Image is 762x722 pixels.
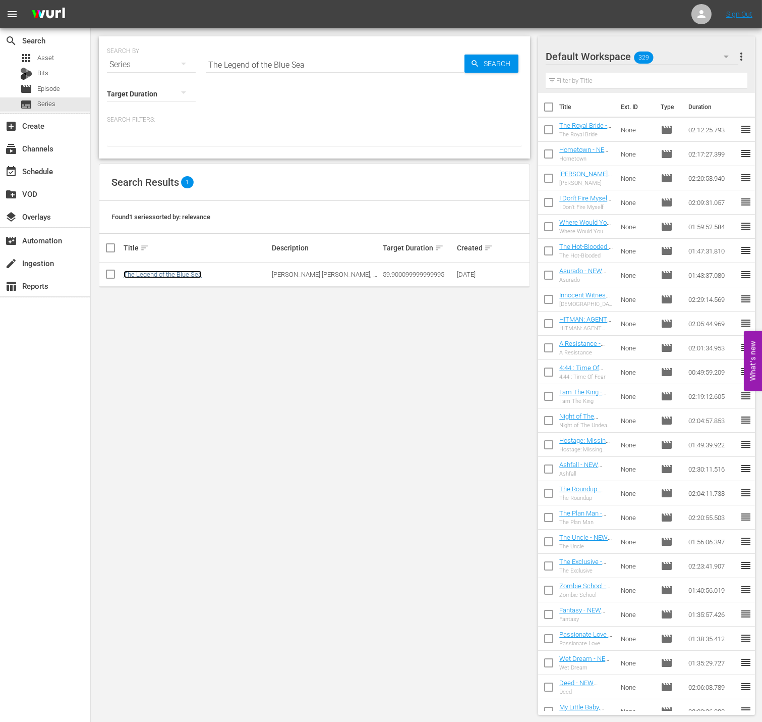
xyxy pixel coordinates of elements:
a: The Uncle - NEW K.MOVIES - SSTV - 202503 [559,534,613,556]
span: Episode [661,439,673,451]
div: The Hot-Blooded [559,252,613,259]
span: Episode [661,487,673,499]
span: reorder [740,705,752,717]
div: The Plan Man [559,519,613,526]
a: The Exclusive - NEW K.MOVIES - SSTV - 202503 [559,558,607,581]
span: Search [480,55,518,73]
span: reorder [740,390,752,402]
span: Episode [661,390,673,402]
span: Reports [5,280,17,292]
span: Episode [661,196,673,209]
td: None [617,263,657,287]
a: The Legend of the Blue Sea [124,271,202,278]
td: 02:05:44.969 [684,312,740,336]
td: None [617,481,657,505]
span: Episode [661,584,673,596]
div: Description [272,244,380,252]
span: Search Results [111,176,179,188]
th: Type [655,93,682,121]
span: Channels [5,143,17,155]
td: None [617,287,657,312]
td: None [617,578,657,602]
span: more_vert [735,50,747,63]
span: Automation [5,235,17,247]
a: Ashfall - NEW K.MOVIES - SSTV - 202504 [559,461,613,484]
td: 01:43:37.080 [684,263,740,287]
div: A Resistance [559,349,613,356]
a: HITMAN: AGENT JUN - NEW K.MOVIES - SSTV - 202505 [559,316,613,346]
td: 01:49:39.922 [684,433,740,457]
span: reorder [740,244,752,256]
span: Bits [37,68,48,78]
span: Episode [661,172,673,184]
span: reorder [740,196,752,208]
a: Zombie School - NEW K.MOVIES - SSTV - 202503 [559,582,610,605]
div: Zombie School [559,592,613,598]
span: 1 [181,176,194,188]
a: The Hot-Blooded - NEW K.MOVIES - SSTV - 202506 [559,243,613,266]
td: None [617,675,657,699]
div: Passionate Love [559,640,613,647]
div: Deed [559,689,613,695]
div: The Exclusive [559,568,613,574]
td: 01:56:06.397 [684,530,740,554]
span: Series [20,98,32,111]
th: Duration [682,93,743,121]
a: Wet Dream - NEW K.MOVIES - SSTV - 202502 [559,655,613,678]
span: reorder [740,462,752,475]
div: HITMAN: AGENT [PERSON_NAME] [559,325,613,332]
div: 59.900099999999995 [383,271,454,278]
div: The Royal Bride [559,131,613,138]
div: Fantasy [559,616,613,623]
span: reorder [740,147,752,160]
span: [PERSON_NAME] [PERSON_NAME], a highly-skilled scam artist who first becomes interested in [PERSON... [272,271,379,324]
span: Episode [661,245,673,257]
div: Hometown [559,156,613,162]
td: None [617,651,657,675]
span: Search [5,35,17,47]
span: reorder [740,487,752,499]
div: Series [107,50,196,79]
div: The Roundup [559,495,613,501]
span: Episode [661,511,673,524]
span: reorder [740,632,752,644]
td: 02:09:31.057 [684,190,740,215]
span: reorder [740,269,752,281]
span: reorder [740,172,752,184]
span: 329 [634,47,654,68]
a: Asurado - NEW K.MOVIES - SSTV - 202506 [559,267,613,290]
div: Created [457,242,491,254]
a: 4:44 : Time Of Fear - NEW K.MOVIES - SSTV - 202505 [559,364,613,394]
span: reorder [740,366,752,378]
span: Episode [661,366,673,378]
a: Innocent Witness - NEW K.MOVIES - SSTV - 202505 [559,291,613,314]
div: [DATE] [457,271,491,278]
a: [PERSON_NAME] - NEW K.MOVIES - SSTV - 202506 [559,170,612,193]
span: sort [435,243,444,252]
span: menu [6,8,18,20]
div: Ashfall [559,471,613,477]
span: Episode [661,608,673,621]
span: create_new_folder [5,188,17,200]
td: 02:06:08.789 [684,675,740,699]
td: 01:40:56.019 [684,578,740,602]
td: None [617,627,657,651]
span: Episode [661,342,673,354]
button: more_vert [735,44,747,69]
td: 02:30:11.516 [684,457,740,481]
span: reorder [740,438,752,450]
a: I Don’t Fire Myself - NEW K.MOVIES - SSTV - 202506 [559,194,613,217]
a: Passionate Love - NEW K.MOVIES - SSTV - 202503 [559,631,612,653]
span: Asset [20,52,32,64]
div: Default Workspace [546,42,738,71]
span: sort [484,243,493,252]
span: reorder [740,317,752,329]
div: [PERSON_NAME] [559,180,613,186]
td: None [617,166,657,190]
td: None [617,142,657,166]
div: Where Would You Like To Go? [559,228,613,235]
div: Bits [20,68,32,80]
span: Episode [661,560,673,572]
td: None [617,360,657,384]
div: 4:44 : Time Of Fear [559,374,613,380]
